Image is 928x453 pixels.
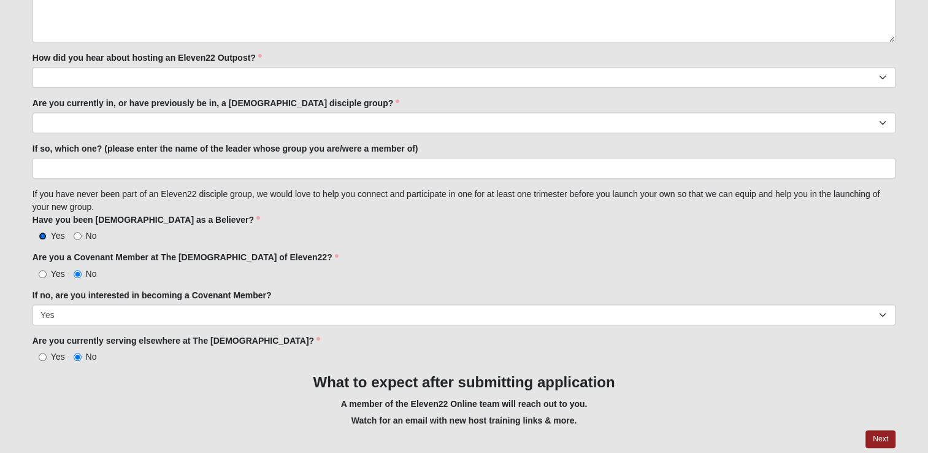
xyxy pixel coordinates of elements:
[33,251,339,263] label: Are you a Covenant Member at The [DEMOGRAPHIC_DATA] of Eleven22?
[33,214,260,226] label: Have you been [DEMOGRAPHIC_DATA] as a Believer?
[86,231,97,241] span: No
[74,353,82,361] input: No
[865,430,895,448] a: Next
[86,352,97,362] span: No
[33,374,895,392] h3: What to expect after submitting application
[33,335,320,347] label: Are you currently serving elsewhere at The [DEMOGRAPHIC_DATA]?
[33,52,262,64] label: How did you hear about hosting an Eleven22 Outpost?
[51,231,65,241] span: Yes
[33,97,399,109] label: Are you currently in, or have previously be in, a [DEMOGRAPHIC_DATA] disciple group?
[51,352,65,362] span: Yes
[74,270,82,278] input: No
[39,232,47,240] input: Yes
[74,232,82,240] input: No
[51,269,65,279] span: Yes
[86,269,97,279] span: No
[39,270,47,278] input: Yes
[33,289,272,301] label: If no, are you interested in becoming a Covenant Member?
[33,399,895,409] h5: A member of the Eleven22 Online team will reach out to you.
[39,353,47,361] input: Yes
[33,142,418,155] label: If so, which one? (please enter the name of the leader whose group you are/were a member of)
[33,416,895,426] h5: Watch for an email with new host training links & more.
